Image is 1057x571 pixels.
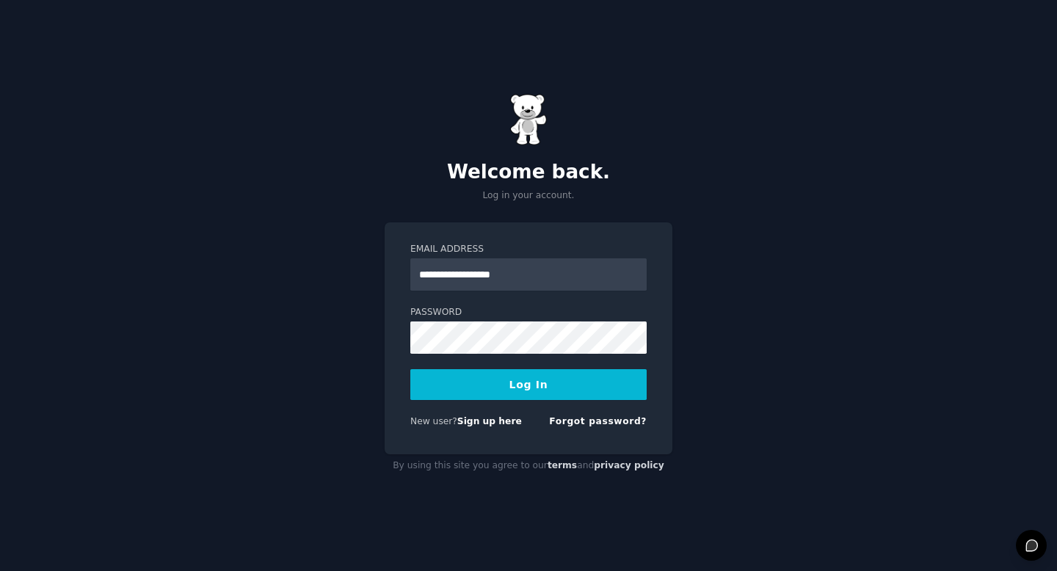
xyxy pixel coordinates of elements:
[410,306,647,319] label: Password
[510,94,547,145] img: Gummy Bear
[410,369,647,400] button: Log In
[549,416,647,426] a: Forgot password?
[548,460,577,470] a: terms
[385,454,672,478] div: By using this site you agree to our and
[385,189,672,203] p: Log in your account.
[410,243,647,256] label: Email Address
[385,161,672,184] h2: Welcome back.
[457,416,522,426] a: Sign up here
[410,416,457,426] span: New user?
[594,460,664,470] a: privacy policy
